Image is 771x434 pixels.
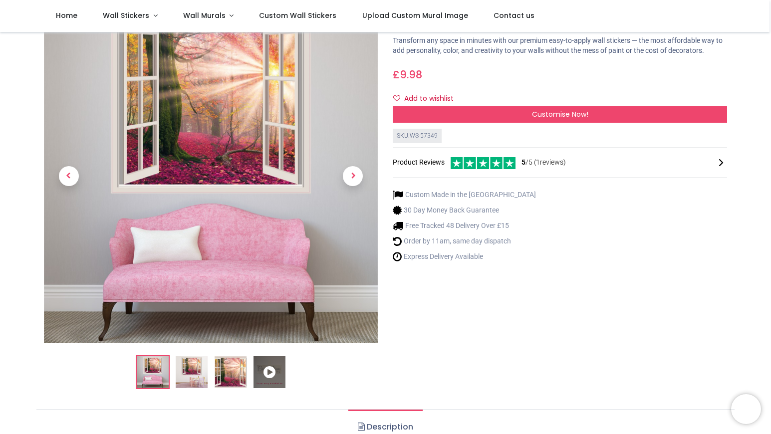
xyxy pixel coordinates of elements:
[176,356,208,388] img: WS-57349-02
[494,10,534,20] span: Contact us
[393,129,442,143] div: SKU: WS-57349
[393,205,536,216] li: 30 Day Money Back Guarantee
[103,10,149,20] span: Wall Stickers
[731,394,761,424] iframe: Brevo live chat
[521,158,566,168] span: /5 ( 1 reviews)
[183,10,226,20] span: Wall Murals
[400,67,422,82] span: 9.98
[137,356,169,388] img: Enchanted Pink Forest 3D Window Wall Sticker
[521,158,525,166] span: 5
[44,9,378,343] img: Enchanted Pink Forest 3D Window Wall Sticker
[532,109,588,119] span: Customise Now!
[362,10,468,20] span: Upload Custom Mural Image
[56,10,77,20] span: Home
[44,59,94,293] a: Previous
[393,220,536,231] li: Free Tracked 48 Delivery Over £15
[393,236,536,246] li: Order by 11am, same day dispatch
[393,156,727,169] div: Product Reviews
[393,190,536,200] li: Custom Made in the [GEOGRAPHIC_DATA]
[393,95,400,102] i: Add to wishlist
[393,251,536,262] li: Express Delivery Available
[215,356,247,388] img: WS-57349-03
[259,10,336,20] span: Custom Wall Stickers
[393,36,727,55] p: Transform any space in minutes with our premium easy-to-apply wall stickers — the most affordable...
[59,166,79,186] span: Previous
[393,67,422,82] span: £
[343,166,363,186] span: Next
[328,59,378,293] a: Next
[393,90,462,107] button: Add to wishlistAdd to wishlist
